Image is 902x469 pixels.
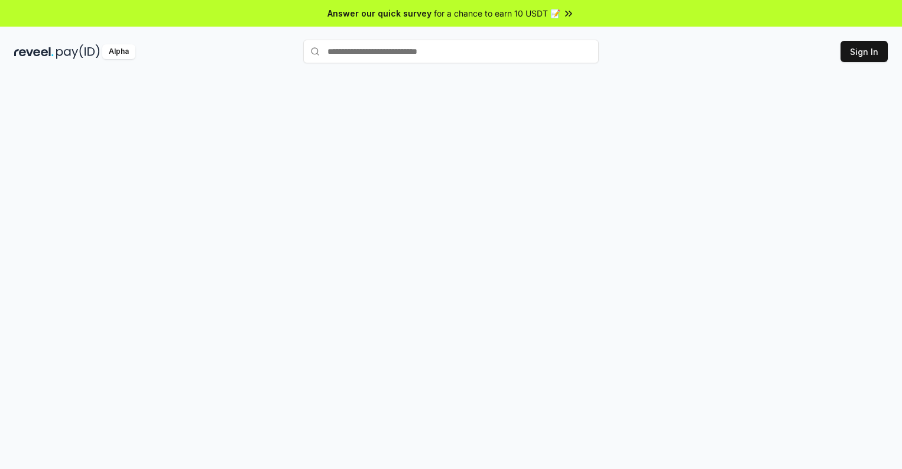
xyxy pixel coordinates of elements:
[14,44,54,59] img: reveel_dark
[56,44,100,59] img: pay_id
[841,41,888,62] button: Sign In
[102,44,135,59] div: Alpha
[434,7,560,20] span: for a chance to earn 10 USDT 📝
[327,7,431,20] span: Answer our quick survey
